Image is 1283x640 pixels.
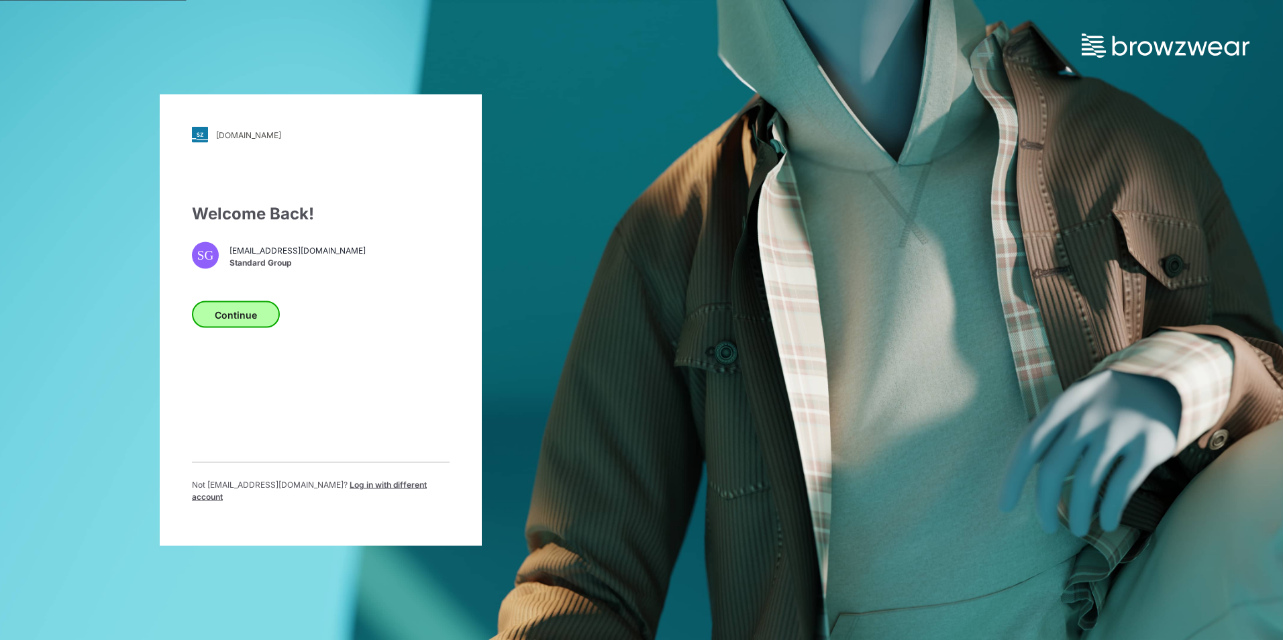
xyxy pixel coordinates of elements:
a: [DOMAIN_NAME] [192,127,450,143]
div: SG [192,242,219,269]
span: Standard Group [229,256,366,268]
span: [EMAIL_ADDRESS][DOMAIN_NAME] [229,244,366,256]
p: Not [EMAIL_ADDRESS][DOMAIN_NAME] ? [192,479,450,503]
div: [DOMAIN_NAME] [216,129,281,140]
img: browzwear-logo.73288ffb.svg [1082,34,1249,58]
img: svg+xml;base64,PHN2ZyB3aWR0aD0iMjgiIGhlaWdodD0iMjgiIHZpZXdCb3g9IjAgMCAyOCAyOCIgZmlsbD0ibm9uZSIgeG... [192,127,208,143]
div: Welcome Back! [192,202,450,226]
button: Continue [192,301,280,328]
